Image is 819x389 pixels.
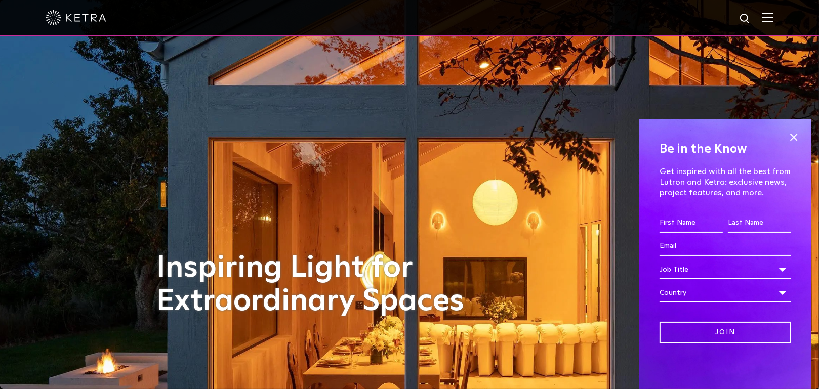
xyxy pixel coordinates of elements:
[762,13,773,22] img: Hamburger%20Nav.svg
[660,322,791,343] input: Join
[728,213,791,233] input: Last Name
[660,166,791,198] p: Get inspired with all the best from Lutron and Ketra: exclusive news, project features, and more.
[660,237,791,256] input: Email
[46,10,106,25] img: ketra-logo-2019-white
[660,283,791,302] div: Country
[156,251,485,318] h1: Inspiring Light for Extraordinary Spaces
[660,260,791,279] div: Job Title
[739,13,752,25] img: search icon
[660,213,723,233] input: First Name
[660,140,791,159] h4: Be in the Know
